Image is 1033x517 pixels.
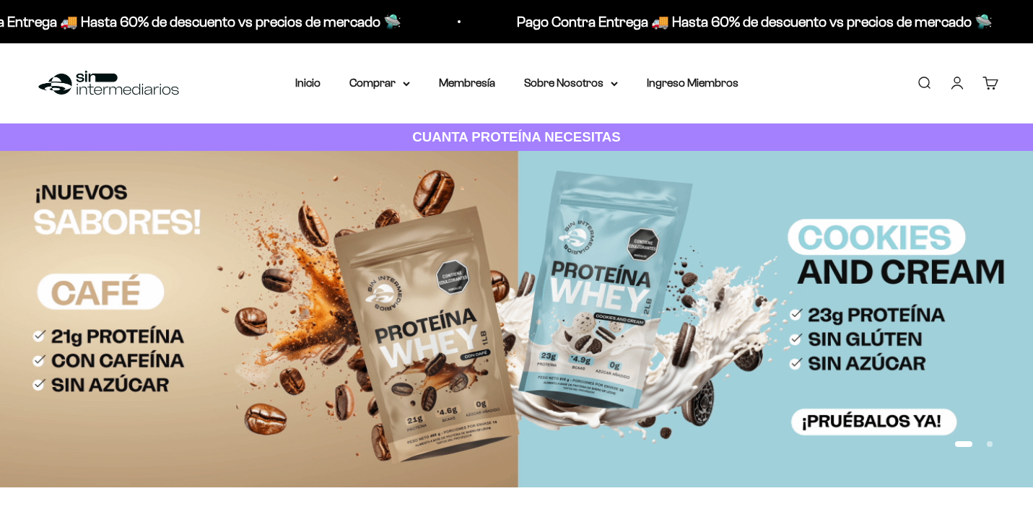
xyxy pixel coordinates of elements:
a: Ingreso Miembros [647,77,738,89]
a: Membresía [439,77,495,89]
summary: Comprar [349,74,410,92]
p: Pago Contra Entrega 🚚 Hasta 60% de descuento vs precios de mercado 🛸 [515,10,991,33]
strong: CUANTA PROTEÍNA NECESITAS [412,129,621,144]
summary: Sobre Nosotros [524,74,618,92]
a: Inicio [295,77,321,89]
